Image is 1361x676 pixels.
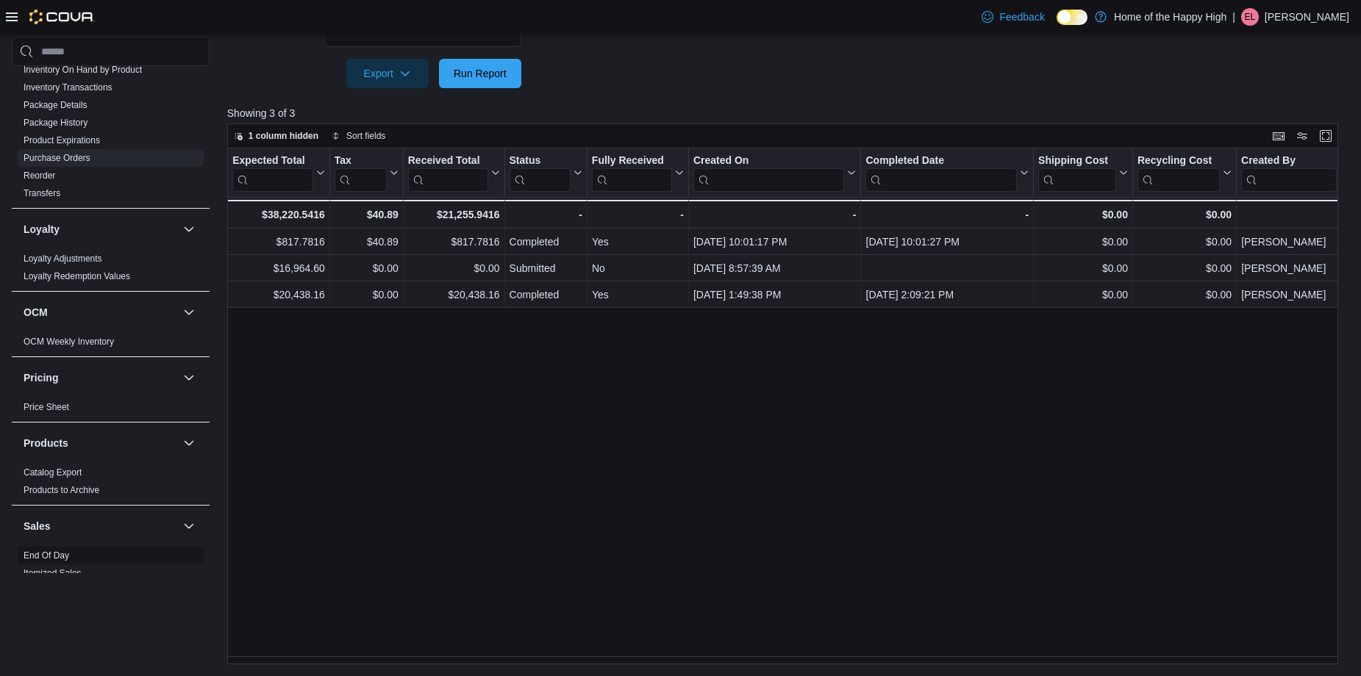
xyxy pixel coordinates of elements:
[592,206,684,223] div: -
[232,154,313,192] div: Expected Total
[509,286,582,303] div: Completed
[509,154,570,192] div: Status
[24,99,87,111] span: Package Details
[24,118,87,128] a: Package History
[509,233,582,251] div: Completed
[346,130,385,142] span: Sort fields
[1241,154,1337,192] div: Created By
[232,206,325,223] div: $38,220.5416
[335,233,399,251] div: $40.89
[24,370,58,385] h3: Pricing
[24,65,142,75] a: Inventory On Hand by Product
[408,154,500,192] button: Received Total
[865,154,1029,192] button: Completed Date
[335,154,387,192] div: Tax
[509,154,582,192] button: Status
[592,286,684,303] div: Yes
[12,464,210,505] div: Products
[693,154,857,192] button: Created On
[24,253,102,264] a: Loyalty Adjustments
[693,233,857,251] div: [DATE] 10:01:17 PM
[24,550,69,561] a: End Of Day
[1137,154,1220,168] div: Recycling Cost
[1137,154,1220,192] div: Recycling Cost
[24,519,177,533] button: Sales
[1057,25,1057,26] span: Dark Mode
[408,206,500,223] div: $21,255.9416
[976,2,1050,32] a: Feedback
[24,485,99,495] a: Products to Archive
[865,286,1029,303] div: [DATE] 2:09:21 PM
[408,233,500,251] div: $817.7816
[24,401,69,413] span: Price Sheet
[24,467,82,478] span: Catalog Export
[24,519,51,533] h3: Sales
[865,206,1029,223] div: -
[346,59,429,88] button: Export
[1038,154,1116,168] div: Shipping Cost
[693,259,857,277] div: [DATE] 8:57:39 AM
[1241,233,1349,251] div: [PERSON_NAME]
[24,152,90,164] span: Purchase Orders
[335,259,399,277] div: $0.00
[408,154,488,168] div: Received Total
[24,337,114,347] a: OCM Weekly Inventory
[1270,127,1287,145] button: Keyboard shortcuts
[232,259,325,277] div: $16,964.60
[24,222,177,237] button: Loyalty
[24,550,69,561] span: End Of Day
[24,64,142,76] span: Inventory On Hand by Product
[865,154,1017,192] div: Completed Date
[592,154,684,192] button: Fully Received
[180,303,198,321] button: OCM
[232,233,325,251] div: $817.7816
[1038,233,1128,251] div: $0.00
[227,106,1349,121] p: Showing 3 of 3
[12,250,210,291] div: Loyalty
[24,100,87,110] a: Package Details
[509,154,570,168] div: Status
[592,154,672,192] div: Fully Received
[24,135,100,145] a: Product Expirations
[232,286,325,303] div: $20,438.16
[1241,286,1349,303] div: [PERSON_NAME]
[12,333,210,356] div: OCM
[1038,206,1128,223] div: $0.00
[693,286,857,303] div: [DATE] 1:49:38 PM
[335,286,399,303] div: $0.00
[326,127,391,145] button: Sort fields
[24,253,102,265] span: Loyalty Adjustments
[1265,8,1349,26] p: [PERSON_NAME]
[1038,259,1128,277] div: $0.00
[592,154,672,168] div: Fully Received
[439,59,521,88] button: Run Report
[1241,154,1337,168] div: Created By
[693,154,845,192] div: Created On
[1137,154,1232,192] button: Recycling Cost
[509,259,582,277] div: Submitted
[454,66,507,81] span: Run Report
[24,188,60,198] a: Transfers
[1137,206,1232,223] div: $0.00
[408,286,500,303] div: $20,438.16
[24,305,177,320] button: OCM
[592,233,684,251] div: Yes
[1241,154,1349,192] button: Created By
[1137,233,1232,251] div: $0.00
[1241,8,1259,26] div: Emily Landry
[24,402,69,412] a: Price Sheet
[999,10,1044,24] span: Feedback
[1137,259,1232,277] div: $0.00
[865,154,1017,168] div: Completed Date
[335,206,399,223] div: $40.89
[1038,154,1128,192] button: Shipping Cost
[355,59,420,88] span: Export
[24,222,60,237] h3: Loyalty
[24,170,55,181] span: Reorder
[24,153,90,163] a: Purchase Orders
[12,398,210,422] div: Pricing
[29,10,95,24] img: Cova
[249,130,318,142] span: 1 column hidden
[24,82,112,93] span: Inventory Transactions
